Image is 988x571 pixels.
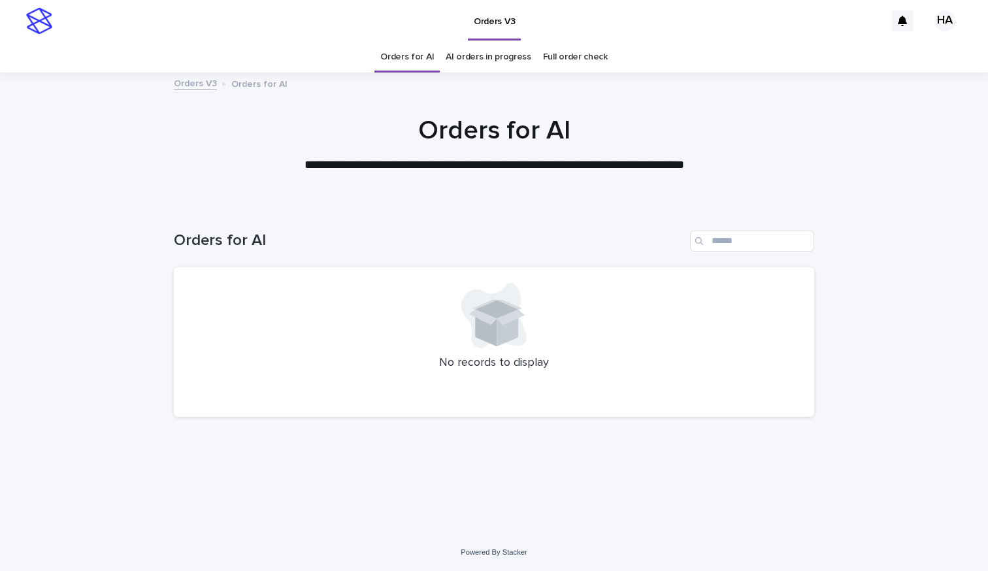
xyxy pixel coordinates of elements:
[461,548,527,556] a: Powered By Stacker
[174,75,217,90] a: Orders V3
[26,8,52,34] img: stacker-logo-s-only.png
[174,231,685,250] h1: Orders for AI
[231,76,288,90] p: Orders for AI
[189,356,799,370] p: No records to display
[543,42,608,73] a: Full order check
[174,115,814,146] h1: Orders for AI
[934,10,955,31] div: HA
[690,231,814,252] input: Search
[446,42,531,73] a: AI orders in progress
[380,42,434,73] a: Orders for AI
